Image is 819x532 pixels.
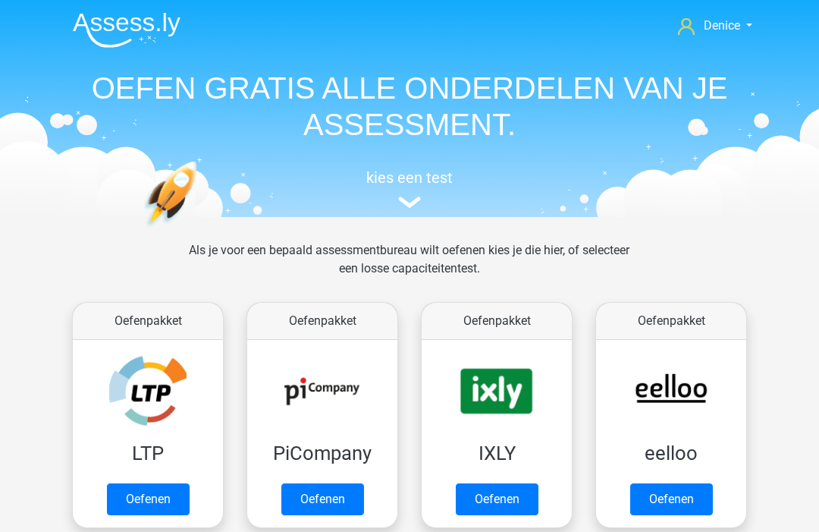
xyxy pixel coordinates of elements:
img: oefenen [144,161,256,298]
a: kies een test [61,168,758,209]
img: Assessly [73,12,180,48]
h5: kies een test [61,168,758,187]
a: Denice [672,17,758,35]
div: Als je voor een bepaald assessmentbureau wilt oefenen kies je die hier, of selecteer een losse ca... [177,241,642,296]
a: Oefenen [456,483,538,515]
img: assessment [398,197,421,208]
a: Oefenen [630,483,713,515]
a: Oefenen [281,483,364,515]
h1: OEFEN GRATIS ALLE ONDERDELEN VAN JE ASSESSMENT. [61,70,758,143]
span: Denice [704,18,740,33]
a: Oefenen [107,483,190,515]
